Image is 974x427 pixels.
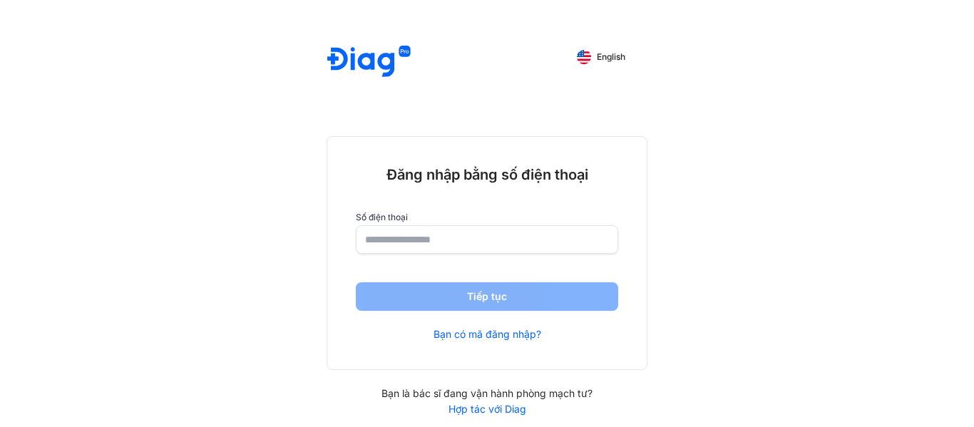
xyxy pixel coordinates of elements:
div: Đăng nhập bằng số điện thoại [356,165,618,184]
div: Bạn là bác sĩ đang vận hành phòng mạch tư? [327,387,647,400]
img: logo [327,46,411,79]
label: Số điện thoại [356,212,618,222]
a: Hợp tác với Diag [327,403,647,416]
a: Bạn có mã đăng nhập? [434,328,541,341]
span: English [597,52,625,62]
button: Tiếp tục [356,282,618,311]
button: English [567,46,635,68]
img: English [577,50,591,64]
